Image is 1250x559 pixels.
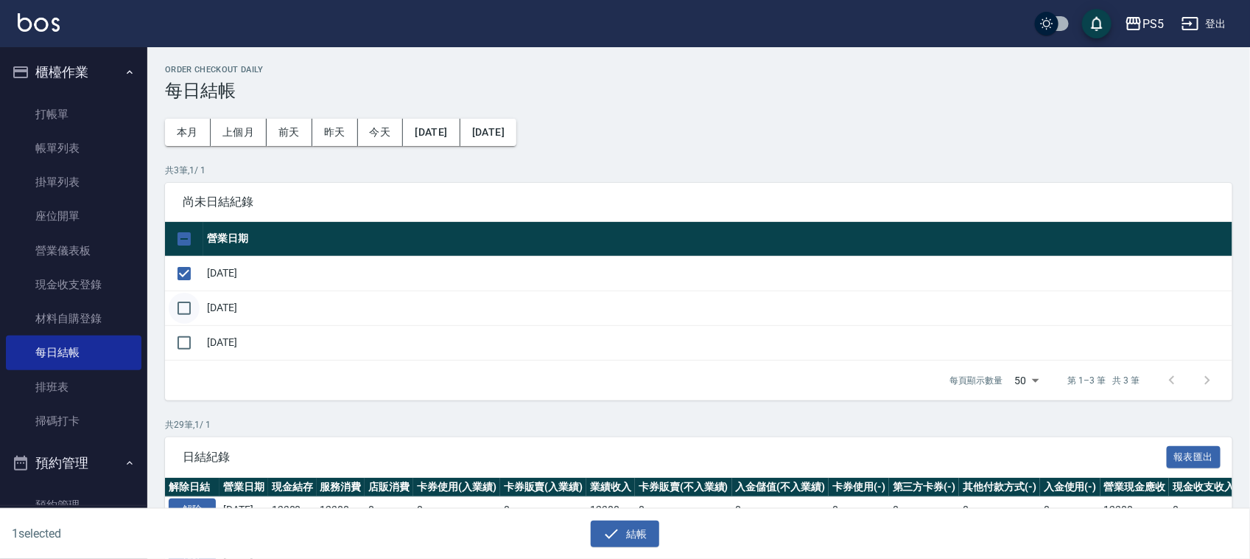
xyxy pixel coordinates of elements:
th: 營業日期 [203,222,1232,257]
td: [DATE] [203,256,1232,291]
a: 帳單列表 [6,131,141,165]
a: 掛單列表 [6,165,141,199]
button: [DATE] [460,119,516,146]
a: 掃碼打卡 [6,404,141,438]
th: 營業日期 [220,478,268,497]
h2: Order checkout daily [165,65,1232,74]
button: 昨天 [312,119,358,146]
td: 0 [889,497,960,524]
button: 結帳 [591,521,659,548]
a: 現金收支登錄 [6,268,141,302]
th: 卡券使用(-) [829,478,889,497]
td: [DATE] [220,497,268,524]
button: 解除 [169,499,216,521]
button: 櫃檯作業 [6,53,141,91]
td: 12300 [317,497,365,524]
td: 0 [635,497,732,524]
p: 第 1–3 筆 共 3 筆 [1068,374,1140,387]
a: 預約管理 [6,488,141,522]
th: 其他付款方式(-) [959,478,1040,497]
th: 入金使用(-) [1040,478,1100,497]
td: 0 [829,497,889,524]
th: 業績收入 [586,478,635,497]
a: 營業儀表板 [6,234,141,268]
th: 解除日結 [165,478,220,497]
td: 12300 [586,497,635,524]
button: 上個月 [211,119,267,146]
td: 12300 [268,497,317,524]
button: [DATE] [403,119,460,146]
button: 今天 [358,119,404,146]
a: 座位開單 [6,199,141,233]
td: 0 [1040,497,1100,524]
th: 卡券販賣(不入業績) [635,478,732,497]
p: 共 29 筆, 1 / 1 [165,418,1232,431]
div: PS5 [1142,15,1164,33]
div: 50 [1009,361,1044,400]
td: 0 [1169,497,1238,524]
span: 尚未日結紀錄 [183,195,1215,209]
td: [DATE] [203,291,1232,325]
a: 材料自購登錄 [6,302,141,336]
td: 0 [732,497,829,524]
th: 卡券販賣(入業績) [500,478,587,497]
td: 0 [413,497,500,524]
button: PS5 [1119,9,1170,39]
span: 日結紀錄 [183,450,1167,465]
button: 前天 [267,119,312,146]
img: Logo [18,13,60,32]
th: 入金儲值(不入業績) [732,478,829,497]
p: 共 3 筆, 1 / 1 [165,164,1232,177]
button: 預約管理 [6,444,141,482]
p: 每頁顯示數量 [950,374,1003,387]
th: 店販消費 [365,478,413,497]
td: 0 [365,497,413,524]
h6: 1 selected [12,524,309,543]
a: 排班表 [6,370,141,404]
th: 卡券使用(入業績) [413,478,500,497]
a: 報表匯出 [1167,449,1221,463]
th: 第三方卡券(-) [889,478,960,497]
td: 12300 [1100,497,1170,524]
a: 打帳單 [6,97,141,131]
button: 報表匯出 [1167,446,1221,469]
button: 本月 [165,119,211,146]
th: 現金結存 [268,478,317,497]
td: 0 [959,497,1040,524]
th: 營業現金應收 [1100,478,1170,497]
button: 登出 [1176,10,1232,38]
h3: 每日結帳 [165,80,1232,101]
td: [DATE] [203,325,1232,360]
button: save [1082,9,1112,38]
td: 0 [500,497,587,524]
th: 現金收支收入 [1169,478,1238,497]
th: 服務消費 [317,478,365,497]
a: 每日結帳 [6,336,141,369]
